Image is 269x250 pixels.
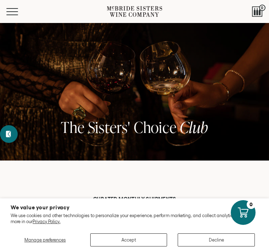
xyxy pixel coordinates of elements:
[33,219,60,224] a: Privacy Policy.
[90,233,167,246] button: Accept
[178,233,255,246] button: Decline
[88,117,130,138] span: Sisters'
[180,117,208,138] span: Club
[134,117,177,138] span: Choice
[11,205,258,210] h2: We value your privacy
[6,8,32,15] button: Mobile Menu Trigger
[24,237,66,243] span: Manage preferences
[259,5,265,11] span: 0
[247,200,256,209] div: 0
[61,117,84,138] span: The
[11,233,80,246] button: Manage preferences
[11,213,258,225] p: We use cookies and other technologies to personalize your experience, perform marketing, and coll...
